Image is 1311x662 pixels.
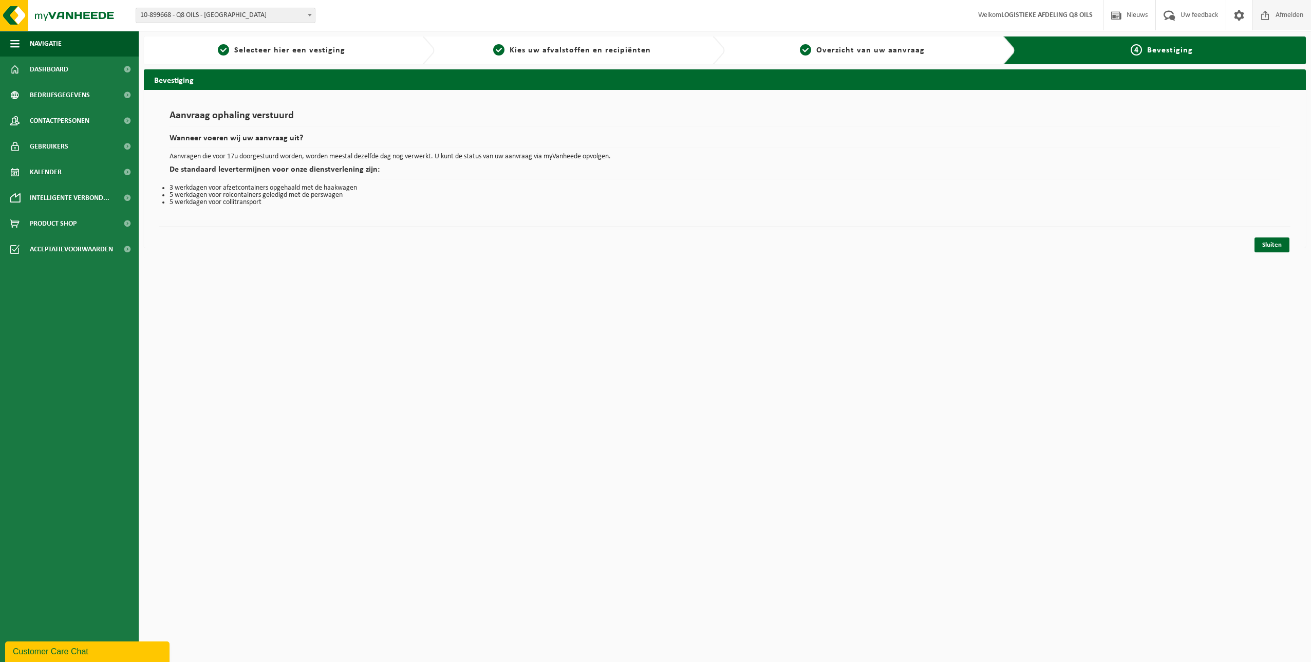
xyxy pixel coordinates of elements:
h2: Wanneer voeren wij uw aanvraag uit? [170,134,1280,148]
span: Navigatie [30,31,62,57]
span: Dashboard [30,57,68,82]
span: Kalender [30,159,62,185]
p: Aanvragen die voor 17u doorgestuurd worden, worden meestal dezelfde dag nog verwerkt. U kunt de s... [170,153,1280,160]
h1: Aanvraag ophaling verstuurd [170,111,1280,126]
span: Gebruikers [30,134,68,159]
span: Product Shop [30,211,77,236]
span: 10-899668 - Q8 OILS - ANTWERPEN [136,8,315,23]
span: 2 [493,44,504,56]
a: 2Kies uw afvalstoffen en recipiënten [440,44,705,57]
span: 3 [800,44,811,56]
h2: Bevestiging [144,69,1306,89]
span: Kies uw afvalstoffen en recipiënten [510,46,651,54]
h2: De standaard levertermijnen voor onze dienstverlening zijn: [170,165,1280,179]
span: 4 [1131,44,1142,56]
span: Intelligente verbond... [30,185,109,211]
span: Bevestiging [1147,46,1193,54]
iframe: chat widget [5,639,172,662]
span: Overzicht van uw aanvraag [816,46,925,54]
span: Contactpersonen [30,108,89,134]
span: 1 [218,44,229,56]
a: 3Overzicht van uw aanvraag [730,44,995,57]
li: 5 werkdagen voor rolcontainers geledigd met de perswagen [170,192,1280,199]
strong: LOGISTIEKE AFDELING Q8 OILS [1001,11,1093,19]
span: Acceptatievoorwaarden [30,236,113,262]
span: Bedrijfsgegevens [30,82,90,108]
li: 5 werkdagen voor collitransport [170,199,1280,206]
a: Sluiten [1254,237,1289,252]
span: Selecteer hier een vestiging [234,46,345,54]
li: 3 werkdagen voor afzetcontainers opgehaald met de haakwagen [170,185,1280,192]
a: 1Selecteer hier een vestiging [149,44,414,57]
